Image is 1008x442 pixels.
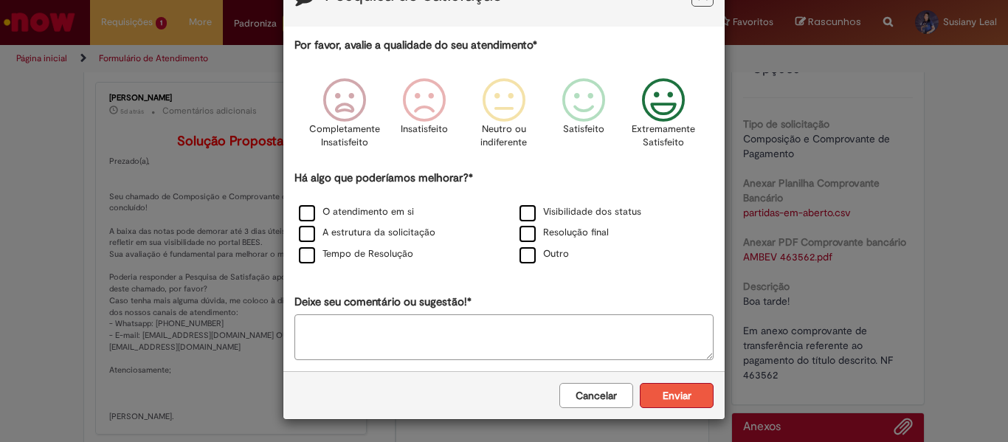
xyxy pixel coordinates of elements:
label: A estrutura da solicitação [299,226,435,240]
div: Completamente Insatisfeito [306,67,382,168]
div: Neutro ou indiferente [466,67,542,168]
label: Resolução final [519,226,609,240]
div: Insatisfeito [387,67,462,168]
div: Extremamente Satisfeito [626,67,701,168]
label: Visibilidade dos status [519,205,641,219]
p: Neutro ou indiferente [477,122,531,150]
label: O atendimento em si [299,205,414,219]
button: Enviar [640,383,714,408]
label: Deixe seu comentário ou sugestão!* [294,294,472,310]
p: Satisfeito [563,122,604,137]
button: Cancelar [559,383,633,408]
label: Outro [519,247,569,261]
label: Tempo de Resolução [299,247,413,261]
p: Insatisfeito [401,122,448,137]
p: Completamente Insatisfeito [309,122,380,150]
label: Por favor, avalie a qualidade do seu atendimento* [294,38,537,53]
div: Há algo que poderíamos melhorar?* [294,170,714,266]
p: Extremamente Satisfeito [632,122,695,150]
div: Satisfeito [546,67,621,168]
